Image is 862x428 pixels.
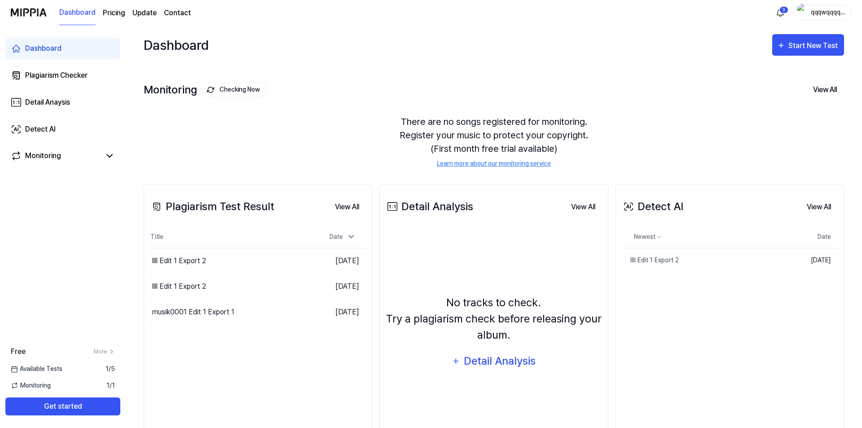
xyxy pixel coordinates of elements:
div: No tracks to check. Try a plagiarism check before releasing your album. [385,295,602,343]
th: Title [150,226,312,248]
div: Detail Anaysis [25,97,70,108]
div: Dashboard [144,34,209,56]
td: [DATE] [312,299,366,325]
a: Learn more about our monitoring service [437,159,551,168]
div: Detect AI [621,199,683,215]
button: Detail Analysis [446,350,542,372]
div: qqqwqqqqww [810,7,845,17]
td: [DATE] [312,248,366,274]
div: Detail Analysis [385,199,473,215]
img: 알림 [775,7,786,18]
span: Available Tests [11,364,62,374]
div: Detail Analysis [463,353,537,370]
div: Detect AI [25,124,56,135]
div: llll Edit 1 Export 2 [152,281,206,292]
img: monitoring Icon [207,86,214,93]
div: Plagiarism Test Result [150,199,274,215]
div: llll Edit 1 Export 2 [152,256,206,266]
a: Pricing [103,8,125,18]
button: View All [328,198,366,216]
a: Dashboard [59,0,96,25]
div: Monitoring [25,150,61,161]
div: 3 [779,6,788,13]
button: 알림3 [773,5,787,20]
td: [DATE] [786,248,838,272]
button: Checking Now [202,82,267,97]
button: View All [800,198,838,216]
span: 1 / 1 [106,381,115,390]
a: Plagiarism Checker [5,65,120,86]
button: profileqqqwqqqqww [794,5,851,20]
a: Update [132,8,157,18]
div: Start New Test [788,40,840,52]
button: Get started [5,397,120,415]
span: 1 / 5 [106,364,115,374]
div: Plagiarism Checker [25,70,88,81]
a: Dashboard [5,38,120,59]
div: Dashboard [25,43,62,54]
button: Start New Test [772,34,844,56]
img: profile [797,4,808,22]
span: Monitoring [11,381,51,390]
a: Contact [164,8,191,18]
a: llll Edit 1 Export 2 [621,248,786,272]
div: Monitoring [144,82,267,97]
button: View All [806,80,844,99]
div: There are no songs registered for monitoring. Register your music to protect your copyright. (Fir... [144,104,844,179]
span: Free [11,346,26,357]
a: More [94,348,115,356]
div: Date [326,229,359,244]
th: Date [786,226,838,248]
div: musik0001 Edit 1 Export 1 [152,307,234,318]
a: Monitoring [11,150,101,161]
button: View All [564,198,603,216]
td: [DATE] [312,274,366,299]
a: Detect AI [5,119,120,140]
a: Detail Anaysis [5,92,120,113]
div: llll Edit 1 Export 2 [621,256,679,265]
